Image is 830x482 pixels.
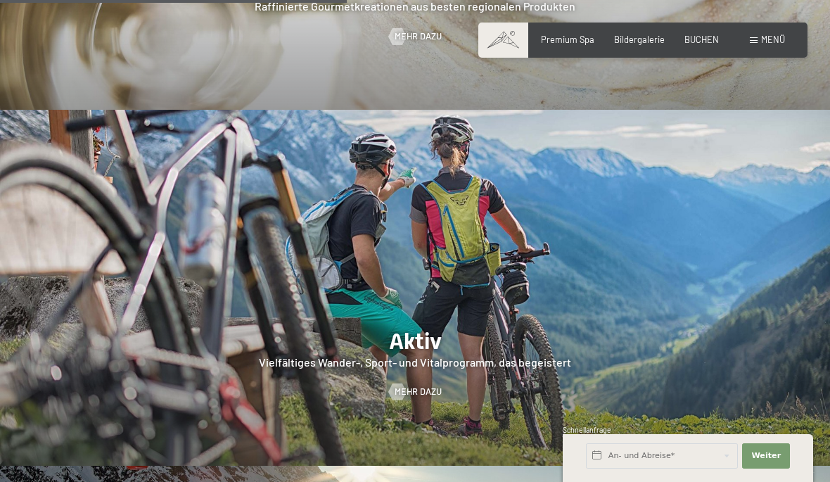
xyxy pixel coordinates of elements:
[395,30,442,43] span: Mehr dazu
[389,386,442,398] a: Mehr dazu
[742,443,790,469] button: Weiter
[563,426,611,434] span: Schnellanfrage
[395,386,442,398] span: Mehr dazu
[761,34,785,45] span: Menü
[614,34,665,45] a: Bildergalerie
[751,450,781,462] span: Weiter
[684,34,719,45] a: BUCHEN
[541,34,594,45] a: Premium Spa
[389,30,442,43] a: Mehr dazu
